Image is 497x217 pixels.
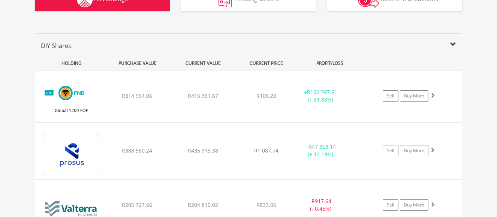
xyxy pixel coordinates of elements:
[36,56,104,70] div: HOLDING
[292,198,349,213] div: - (- 0.45%)
[122,147,152,154] span: R388 560.24
[383,199,398,211] a: Sell
[298,56,362,70] div: PROFIT/LOSS
[188,147,218,154] span: R435 913.38
[311,198,331,205] span: R917.64
[292,143,349,158] div: + (+ 12.19%)
[188,201,218,208] span: R204 810.02
[256,92,276,99] span: R106.20
[400,90,428,102] a: Buy More
[39,80,103,120] img: EQU.ZA.FNBEQF.png
[292,88,349,103] div: + (+ 31.88%)
[308,143,336,150] span: R47 353.14
[307,88,337,96] span: R100 397.61
[188,92,218,99] span: R415 361.67
[41,42,71,50] span: DIY Shares
[122,92,152,99] span: R314 964.06
[383,145,398,156] a: Sell
[400,145,428,156] a: Buy More
[105,56,169,70] div: PURCHASE VALUE
[237,56,296,70] div: CURRENT PRICE
[39,132,103,177] img: EQU.ZA.PRX.png
[254,147,278,154] span: R1 087.74
[256,201,276,208] span: R833.06
[122,201,152,208] span: R205 727.66
[400,199,428,211] a: Buy More
[383,90,398,102] a: Sell
[171,56,235,70] div: CURRENT VALUE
